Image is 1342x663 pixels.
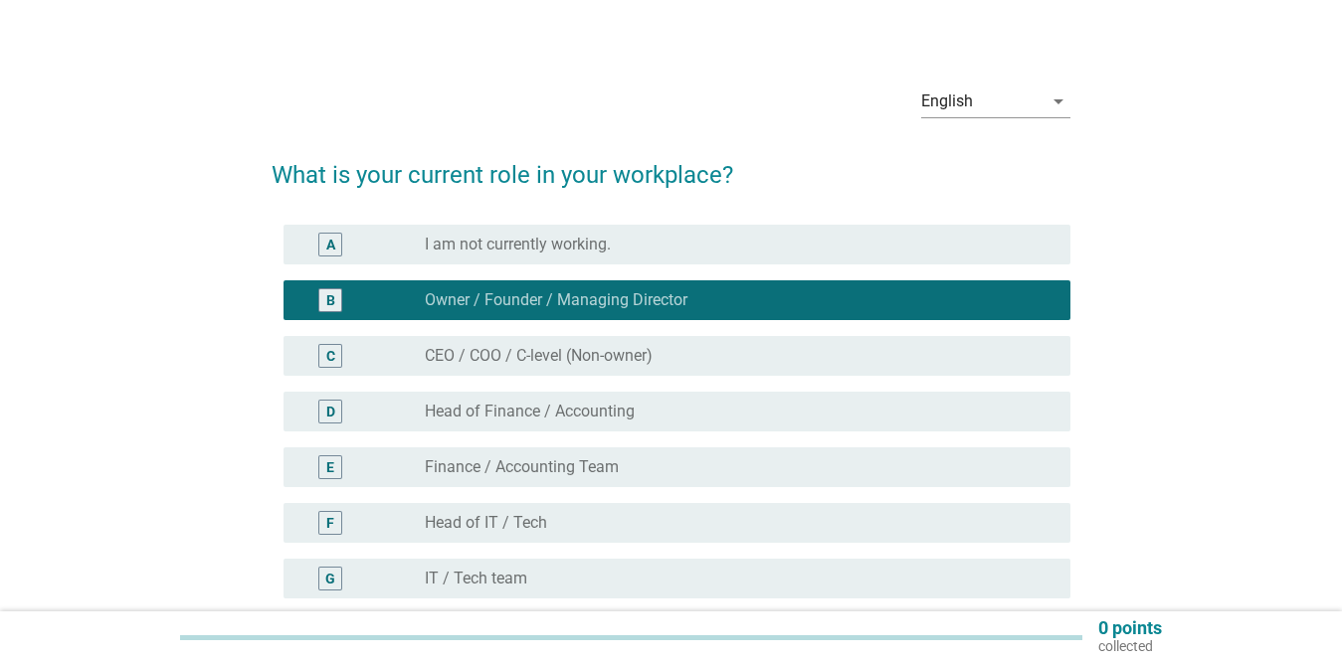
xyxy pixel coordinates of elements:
label: Finance / Accounting Team [425,457,619,477]
label: Head of Finance / Accounting [425,402,635,421]
div: E [326,457,334,478]
label: I am not currently working. [425,235,611,254]
label: IT / Tech team [425,569,527,588]
div: D [326,402,335,422]
div: G [325,569,335,589]
div: B [326,290,335,311]
div: F [326,513,334,534]
div: English [921,92,973,110]
div: C [326,346,335,367]
label: Head of IT / Tech [425,513,547,533]
label: CEO / COO / C-level (Non-owner) [425,346,653,366]
p: 0 points [1098,619,1162,637]
label: Owner / Founder / Managing Director [425,290,687,310]
h2: What is your current role in your workplace? [272,137,1070,193]
div: A [326,235,335,255]
i: arrow_drop_down [1047,89,1070,113]
p: collected [1098,637,1162,655]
